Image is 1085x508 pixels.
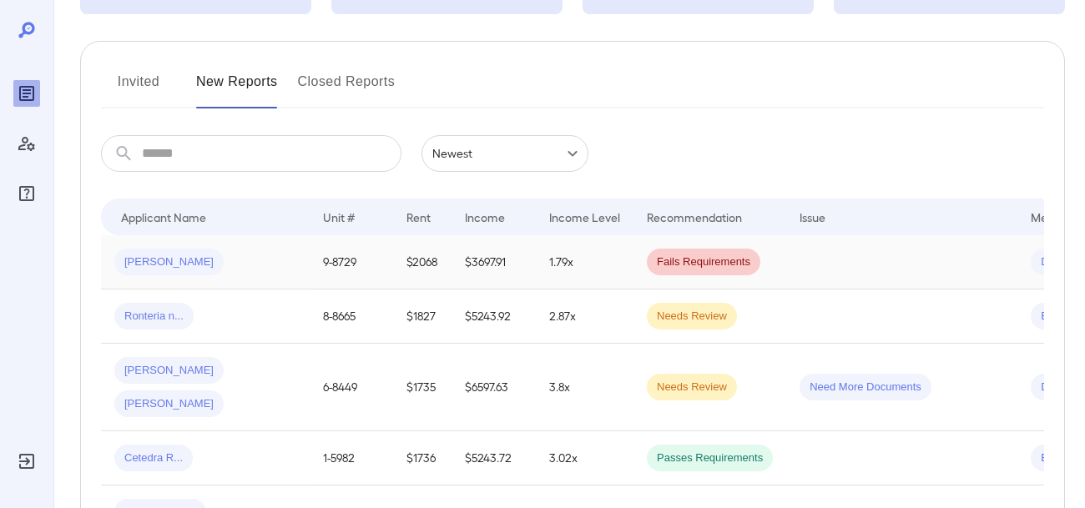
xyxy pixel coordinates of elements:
div: Income [465,207,505,227]
span: Ronteria n... [114,309,194,324]
span: [PERSON_NAME] [114,363,224,379]
span: Needs Review [647,380,737,395]
div: Method [1031,207,1072,227]
span: [PERSON_NAME] [114,396,224,412]
td: $5243.92 [452,289,536,344]
td: 8-8665 [310,289,393,344]
div: Manage Users [13,130,40,157]
td: 9-8729 [310,235,393,289]
div: Newest [421,135,588,172]
td: 3.02x [536,431,633,485]
td: 1.79x [536,235,633,289]
div: Log Out [13,448,40,475]
td: 3.8x [536,344,633,431]
div: Income Level [549,207,620,227]
span: Cetedra R... [114,450,193,466]
button: Invited [101,68,176,108]
td: $1736 [393,431,452,485]
div: Unit # [323,207,355,227]
td: $6597.63 [452,344,536,431]
td: $5243.72 [452,431,536,485]
div: Applicant Name [121,207,206,227]
button: New Reports [196,68,278,108]
span: Needs Review [647,309,737,324]
span: Fails Requirements [647,254,760,270]
div: Issue [800,207,826,227]
div: Rent [406,207,433,227]
td: 1-5982 [310,431,393,485]
span: Passes Requirements [647,450,773,466]
td: $1735 [393,344,452,431]
td: $2068 [393,235,452,289]
div: Recommendation [647,207,742,227]
button: Closed Reports [298,68,396,108]
td: $3697.91 [452,235,536,289]
span: [PERSON_NAME] [114,254,224,270]
td: $1827 [393,289,452,344]
td: 6-8449 [310,344,393,431]
td: 2.87x [536,289,633,344]
span: Need More Documents [800,380,931,395]
div: Reports [13,80,40,107]
div: FAQ [13,180,40,207]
